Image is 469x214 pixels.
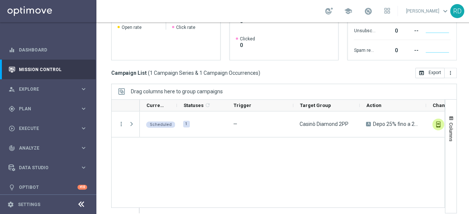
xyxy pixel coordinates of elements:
[19,126,80,131] span: Execute
[419,70,425,76] i: open_in_browser
[19,165,80,170] span: Data Studio
[19,107,80,111] span: Plan
[19,60,87,79] a: Mission Control
[80,144,87,151] i: keyboard_arrow_right
[366,103,382,108] span: Action
[354,24,375,36] div: Unsubscribed
[18,202,40,207] a: Settings
[9,106,80,112] div: Plan
[204,101,211,109] span: Calculate column
[118,121,125,127] button: more_vert
[400,24,418,36] div: --
[183,121,190,127] div: 1
[234,103,251,108] span: Trigger
[111,70,260,76] h3: Campaign List
[7,201,14,208] i: settings
[8,106,87,112] button: gps_fixed Plan keyboard_arrow_right
[77,185,87,190] div: +10
[146,103,164,108] span: Current Status
[9,60,87,79] div: Mission Control
[150,70,258,76] span: 1 Campaign Series & 1 Campaign Occurrences
[9,184,15,191] i: lightbulb
[8,126,87,131] button: play_circle_outline Execute keyboard_arrow_right
[378,24,397,36] div: 0
[9,125,15,132] i: play_circle_outline
[9,125,80,132] div: Execute
[8,47,87,53] button: equalizer Dashboard
[344,7,352,15] span: school
[300,121,349,127] span: Casinò Diamond 2PP
[8,165,87,171] button: Data Studio keyboard_arrow_right
[80,105,87,112] i: keyboard_arrow_right
[441,7,449,15] span: keyboard_arrow_down
[8,184,87,190] button: lightbulb Optibot +10
[300,103,331,108] span: Target Group
[80,86,87,93] i: keyboard_arrow_right
[112,111,140,137] div: Press SPACE to select this row.
[258,70,260,76] span: )
[9,47,15,53] i: equalizer
[240,42,255,49] span: 0
[146,121,175,128] colored-tag: Scheduled
[445,68,457,78] button: more_vert
[19,40,87,60] a: Dashboard
[400,44,418,56] div: --
[19,177,77,197] a: Optibot
[415,68,445,78] button: open_in_browser Export
[373,121,420,127] span: Depo 25% fino a 200€/ 2gg
[378,44,397,56] div: 0
[19,87,80,91] span: Explore
[122,24,142,30] span: Open rate
[405,6,450,17] a: [PERSON_NAME]keyboard_arrow_down
[366,122,371,126] span: A
[233,121,237,127] span: —
[447,70,453,76] i: more_vert
[205,102,211,108] i: refresh
[80,125,87,132] i: keyboard_arrow_right
[80,164,87,171] i: keyboard_arrow_right
[19,146,80,150] span: Analyze
[9,86,80,93] div: Explore
[131,88,223,94] span: Drag columns here to group campaigns
[9,145,80,151] div: Analyze
[8,67,87,73] button: Mission Control
[9,40,87,60] div: Dashboard
[448,123,454,141] span: Columns
[150,122,172,127] span: Scheduled
[8,86,87,92] button: person_search Explore keyboard_arrow_right
[148,70,150,76] span: (
[9,106,15,112] i: gps_fixed
[9,164,80,171] div: Data Studio
[9,177,87,197] div: Optibot
[176,24,195,30] span: Click rate
[415,70,457,76] multiple-options-button: Export to CSV
[131,88,223,94] div: Row Groups
[9,145,15,151] i: track_changes
[8,145,87,151] button: track_changes Analyze keyboard_arrow_right
[184,103,204,108] span: Statuses
[433,103,450,108] span: Channel
[432,118,444,130] img: In-app Inbox
[240,36,255,42] span: Clicked
[9,86,15,93] i: person_search
[354,44,375,56] div: Spam reported
[450,4,464,18] div: RD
